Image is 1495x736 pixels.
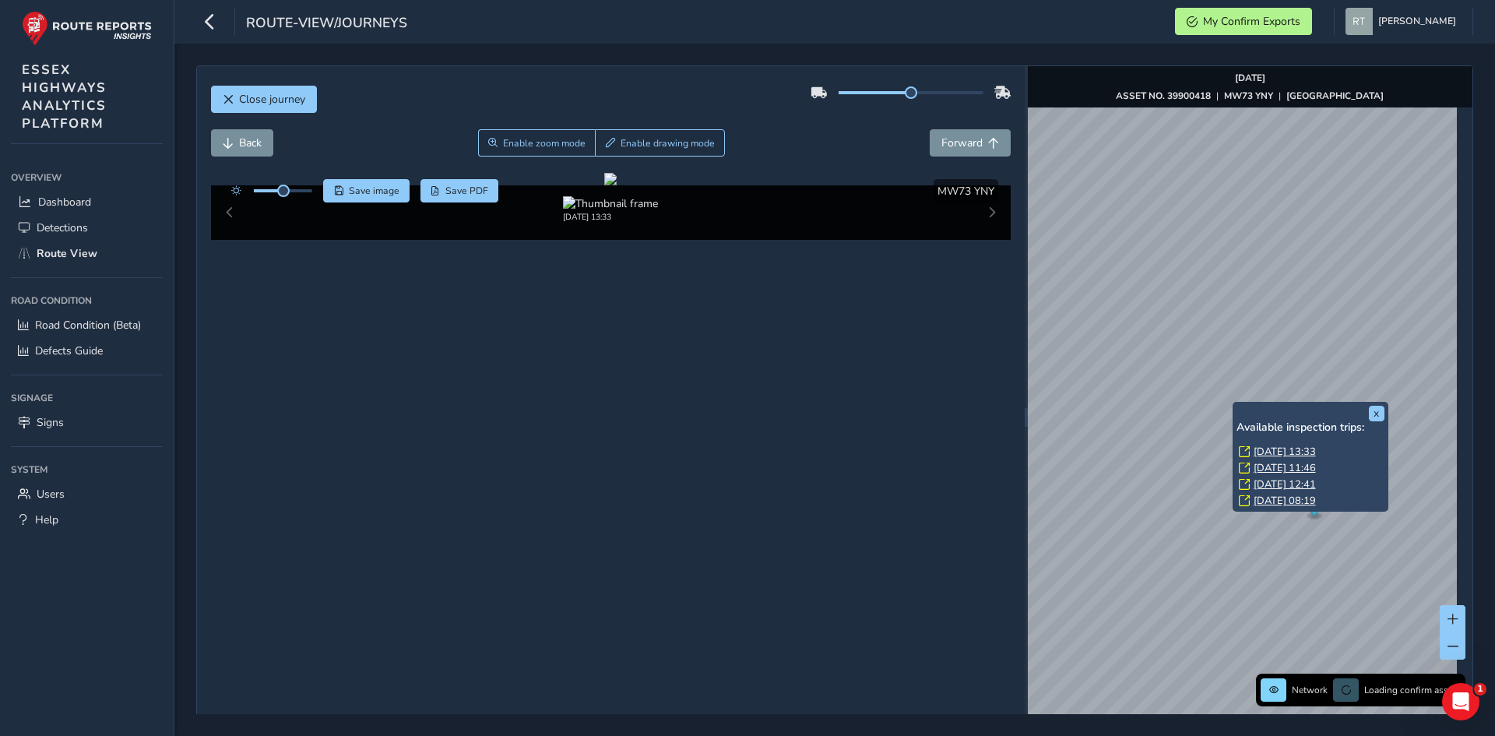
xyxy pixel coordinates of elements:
div: Signage [11,386,163,410]
span: Close journey [239,92,305,107]
a: [DATE] 11:46 [1254,461,1316,475]
span: Loading confirm assets [1364,684,1461,696]
span: 1 [1474,683,1486,696]
span: MW73 YNY [937,184,994,199]
a: [DATE] 12:41 [1254,477,1316,491]
img: rr logo [22,11,152,46]
iframe: Intercom live chat [1442,683,1479,720]
img: diamond-layout [1345,8,1373,35]
div: Road Condition [11,289,163,312]
span: Users [37,487,65,502]
span: Defects Guide [35,343,103,358]
a: Route View [11,241,163,266]
span: Detections [37,220,88,235]
span: Route View [37,246,97,261]
a: [DATE] 08:19 [1254,494,1316,508]
span: Network [1292,684,1328,696]
button: PDF [420,179,499,202]
span: [PERSON_NAME] [1378,8,1456,35]
span: My Confirm Exports [1203,14,1300,29]
span: Road Condition (Beta) [35,318,141,333]
a: Signs [11,410,163,435]
a: Users [11,481,163,507]
strong: ASSET NO. 39900418 [1116,90,1211,102]
div: Overview [11,166,163,189]
button: My Confirm Exports [1175,8,1312,35]
button: Zoom [478,129,596,157]
span: Enable drawing mode [621,137,715,150]
div: [DATE] 13:33 [563,211,658,223]
button: Draw [595,129,725,157]
button: Back [211,129,273,157]
a: Defects Guide [11,338,163,364]
button: Forward [930,129,1011,157]
a: [DATE] 13:33 [1254,445,1316,459]
a: Road Condition (Beta) [11,312,163,338]
button: Close journey [211,86,317,113]
h6: Available inspection trips: [1236,421,1384,435]
div: | | [1116,90,1384,102]
span: Signs [37,415,64,430]
span: Save PDF [445,185,488,197]
strong: [DATE] [1235,72,1265,84]
img: Thumbnail frame [563,196,658,211]
button: [PERSON_NAME] [1345,8,1462,35]
a: Dashboard [11,189,163,215]
span: ESSEX HIGHWAYS ANALYTICS PLATFORM [22,61,107,132]
span: Help [35,512,58,527]
span: Forward [941,136,983,150]
strong: [GEOGRAPHIC_DATA] [1286,90,1384,102]
a: Help [11,507,163,533]
a: Detections [11,215,163,241]
span: Save image [349,185,399,197]
button: x [1369,406,1384,421]
div: System [11,458,163,481]
span: Back [239,136,262,150]
button: Save [323,179,410,202]
span: route-view/journeys [246,13,407,35]
strong: MW73 YNY [1224,90,1273,102]
span: Dashboard [38,195,91,210]
span: Enable zoom mode [503,137,586,150]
